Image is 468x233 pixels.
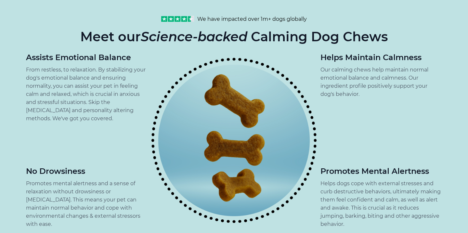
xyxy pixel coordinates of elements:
[320,66,442,98] p: Our calming chews help maintain normal emotional balance and calmness. Our ingredient profile pos...
[161,16,194,22] img: Stars - 4.8
[141,29,247,45] i: Science-backed
[26,66,148,123] p: From restless, to relaxation. By stabilizing your dog's emotional balance and ensuring normality,...
[26,53,148,62] h4: Assists Emotional Balance
[320,166,442,176] h4: Promotes Mental Alertness
[197,16,307,22] p: We have impacted over 1m+ dogs globally
[26,166,148,176] h4: No Drowsiness
[151,58,317,223] img: Calming Dog Chews
[80,27,388,46] h2: Meet our Calming Dog Chews
[26,179,148,228] p: Promotes mental alertness and a sense of relaxation without drowsiness or [MEDICAL_DATA]. This me...
[320,179,442,228] p: Helps dogs cope with external stresses and curb destructive behaviors, ultimately making them fee...
[320,53,442,62] h4: Helps Maintain Calmness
